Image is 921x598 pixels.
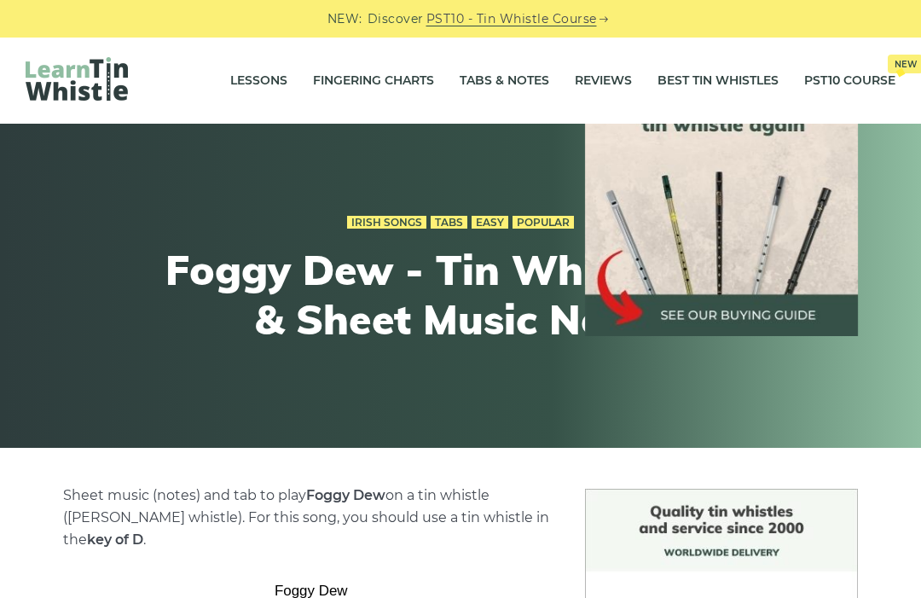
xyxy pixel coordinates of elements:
[472,216,508,229] a: Easy
[575,60,632,102] a: Reviews
[513,216,574,229] a: Popular
[147,246,774,344] h1: Foggy Dew - Tin Whistle Tab & Sheet Music Notes
[460,60,549,102] a: Tabs & Notes
[26,57,128,101] img: LearnTinWhistle.com
[63,485,560,551] p: Sheet music (notes) and tab to play on a tin whistle ([PERSON_NAME] whistle). For this song, you ...
[87,531,143,548] strong: key of D
[804,60,895,102] a: PST10 CourseNew
[657,60,779,102] a: Best Tin Whistles
[230,60,287,102] a: Lessons
[347,216,426,229] a: Irish Songs
[306,487,385,503] strong: Foggy Dew
[313,60,434,102] a: Fingering Charts
[585,63,858,336] img: tin whistle buying guide
[431,216,467,229] a: Tabs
